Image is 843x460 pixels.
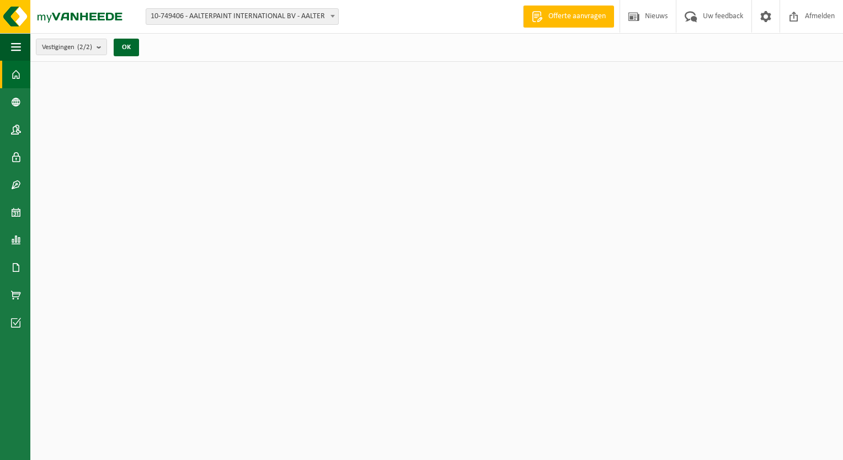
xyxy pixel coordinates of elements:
[146,8,339,25] span: 10-749406 - AALTERPAINT INTERNATIONAL BV - AALTER
[523,6,614,28] a: Offerte aanvragen
[42,39,92,56] span: Vestigingen
[114,39,139,56] button: OK
[546,11,609,22] span: Offerte aanvragen
[36,39,107,55] button: Vestigingen(2/2)
[77,44,92,51] count: (2/2)
[146,9,338,24] span: 10-749406 - AALTERPAINT INTERNATIONAL BV - AALTER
